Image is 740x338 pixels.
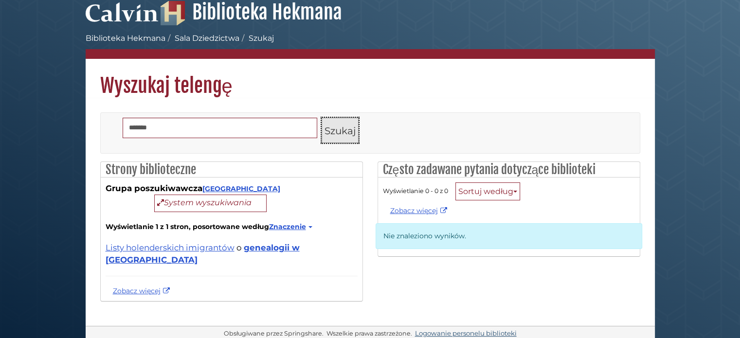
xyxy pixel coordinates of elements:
font: Wszelkie prawa zastrzeżone. [326,330,412,337]
font: Wyszukaj telengę [100,73,233,98]
font: Sortuj według [458,187,513,196]
a: Listy holenderskich imigrantów [106,243,235,252]
font: Szukaj [325,125,356,137]
font: Nie znaleziono wyników. [383,231,466,240]
nav: bułka tarta [86,33,655,59]
button: Szukaj [322,118,359,143]
a: genealogii w [GEOGRAPHIC_DATA] [106,243,300,265]
a: [GEOGRAPHIC_DATA] [202,184,280,193]
a: Zobacz więcej [390,206,450,215]
font: Wyświetlanie 0 - 0 z 0 [383,187,448,195]
a: Sala Dziedzictwa [175,34,239,43]
button: System wyszukiwania [154,195,267,212]
font: Szukaj [249,34,274,43]
font: Zobacz więcej [390,206,438,215]
font: Zobacz więcej [113,286,161,295]
img: Logo Biblioteki Hekmana [161,1,185,25]
button: Sortuj według [455,182,520,200]
font: Wyświetlanie 1 z 1 stron, posortowane według [106,222,269,231]
font: System wyszukiwania [164,198,252,208]
a: Znaczenie [269,222,311,231]
font: Obsługiwane przez Springshare. [224,330,324,337]
a: Zobacz więcej wyników telenga [113,286,172,295]
font: Strony biblioteczne [106,162,196,177]
font: Często zadawane pytania dotyczące biblioteki [383,162,596,177]
a: Uniwersytet Kalwiński [86,13,159,21]
font: Grupa poszukiwawcza [106,183,202,193]
font: Znaczenie [269,222,306,231]
a: Logowanie personelu biblioteki [415,329,517,337]
a: Biblioteka Hekmana [86,34,165,43]
font: o [236,243,242,252]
